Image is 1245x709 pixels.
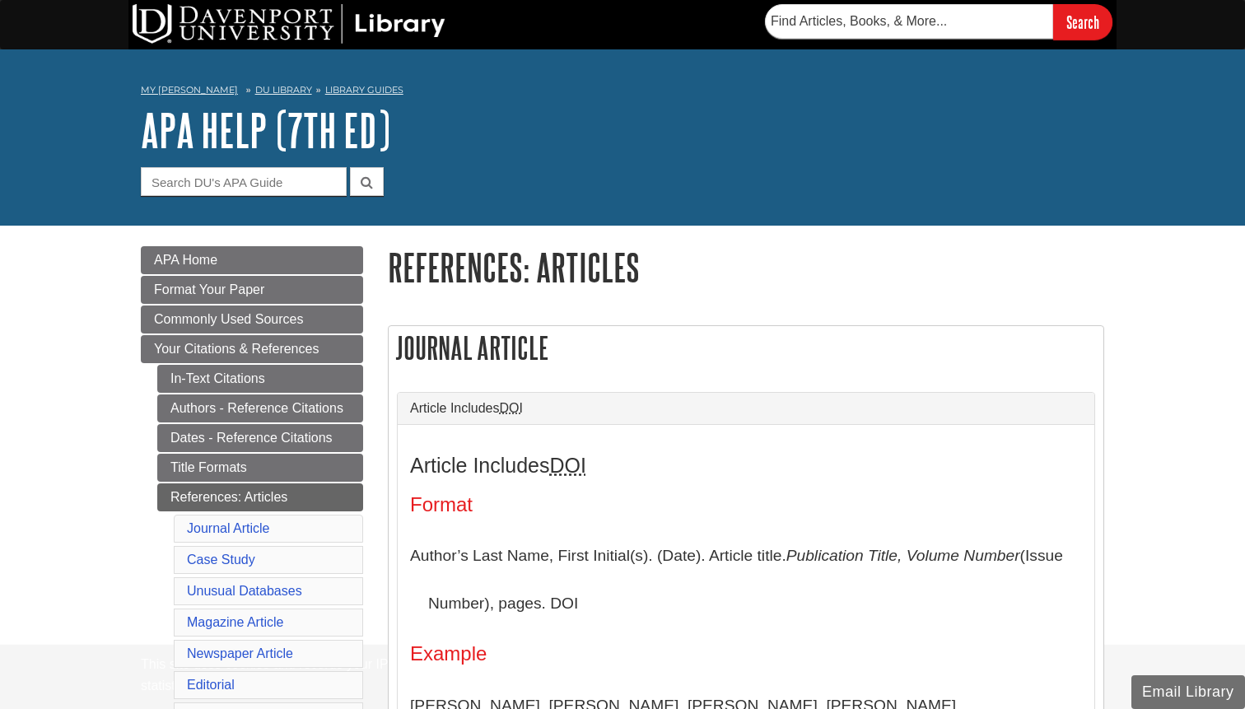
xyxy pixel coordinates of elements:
[786,547,1020,564] i: Publication Title, Volume Number
[141,306,363,334] a: Commonly Used Sources
[325,84,403,96] a: Library Guides
[187,646,293,660] a: Newspaper Article
[157,483,363,511] a: References: Articles
[187,584,302,598] a: Unusual Databases
[141,276,363,304] a: Format Your Paper
[410,454,1082,478] h3: Article Includes
[765,4,1112,40] form: Searches DU Library's articles, books, and more
[187,615,283,629] a: Magazine Article
[1053,4,1112,40] input: Search
[255,84,312,96] a: DU Library
[154,342,319,356] span: Your Citations & References
[187,553,255,567] a: Case Study
[410,532,1082,627] p: Author’s Last Name, First Initial(s). (Date). Article title. (Issue Number), pages. DOI
[187,521,270,535] a: Journal Article
[141,83,238,97] a: My [PERSON_NAME]
[154,312,303,326] span: Commonly Used Sources
[133,4,445,44] img: DU Library
[187,678,235,692] a: Editorial
[154,253,217,267] span: APA Home
[410,401,1082,416] a: Article IncludesDOI
[141,246,363,274] a: APA Home
[157,394,363,422] a: Authors - Reference Citations
[157,365,363,393] a: In-Text Citations
[388,246,1104,288] h1: References: Articles
[765,4,1053,39] input: Find Articles, Books, & More...
[1131,675,1245,709] button: Email Library
[141,167,347,196] input: Search DU's APA Guide
[410,494,1082,515] h4: Format
[500,401,523,415] abbr: Digital Object Identifier. This is the string of numbers associated with a particular article. No...
[157,424,363,452] a: Dates - Reference Citations
[154,282,264,296] span: Format Your Paper
[141,79,1104,105] nav: breadcrumb
[550,454,586,477] abbr: Digital Object Identifier. This is the string of numbers associated with a particular article. No...
[157,454,363,482] a: Title Formats
[141,105,390,156] a: APA Help (7th Ed)
[389,326,1103,370] h2: Journal Article
[410,643,1082,665] h4: Example
[141,335,363,363] a: Your Citations & References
